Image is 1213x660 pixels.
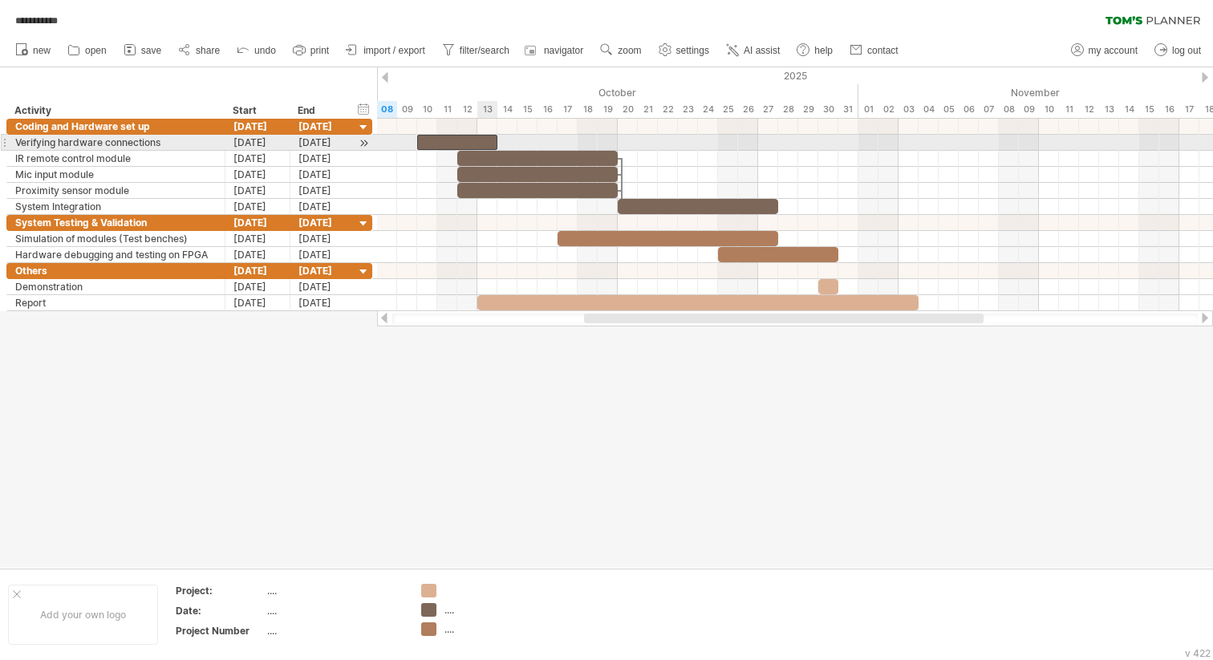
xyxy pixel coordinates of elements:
[377,101,397,118] div: Wednesday, 8 October 2025
[176,584,264,597] div: Project:
[290,231,355,246] div: [DATE]
[14,103,216,119] div: Activity
[196,45,220,56] span: share
[225,119,290,134] div: [DATE]
[15,231,217,246] div: Simulation of modules (Test benches)
[558,101,578,118] div: Friday, 17 October 2025
[678,101,698,118] div: Thursday, 23 October 2025
[15,135,217,150] div: Verifying hardware connections
[939,101,959,118] div: Wednesday, 5 November 2025
[1059,101,1079,118] div: Tuesday, 11 November 2025
[444,603,532,617] div: ....
[444,622,532,636] div: ....
[33,45,51,56] span: new
[457,101,477,118] div: Sunday, 12 October 2025
[15,263,217,278] div: Others
[658,101,678,118] div: Wednesday, 22 October 2025
[655,40,714,61] a: settings
[698,101,718,118] div: Friday, 24 October 2025
[290,295,355,310] div: [DATE]
[8,585,158,645] div: Add your own logo
[15,215,217,230] div: System Testing & Validation
[793,40,838,61] a: help
[744,45,780,56] span: AI assist
[778,101,798,118] div: Tuesday, 28 October 2025
[225,231,290,246] div: [DATE]
[267,584,402,597] div: ....
[1159,101,1179,118] div: Sunday, 16 November 2025
[598,101,618,118] div: Sunday, 19 October 2025
[233,103,281,119] div: Start
[290,263,355,278] div: [DATE]
[11,40,55,61] a: new
[225,167,290,182] div: [DATE]
[544,45,583,56] span: navigator
[397,101,417,118] div: Thursday, 9 October 2025
[1039,101,1059,118] div: Monday, 10 November 2025
[798,101,818,118] div: Wednesday, 29 October 2025
[1179,101,1199,118] div: Monday, 17 November 2025
[85,45,107,56] span: open
[15,119,217,134] div: Coding and Hardware set up
[818,101,838,118] div: Thursday, 30 October 2025
[899,101,919,118] div: Monday, 3 November 2025
[141,45,161,56] span: save
[233,40,281,61] a: undo
[999,101,1019,118] div: Saturday, 8 November 2025
[15,247,217,262] div: Hardware debugging and testing on FPGA
[1139,101,1159,118] div: Saturday, 15 November 2025
[290,279,355,294] div: [DATE]
[718,101,738,118] div: Saturday, 25 October 2025
[858,101,878,118] div: Saturday, 1 November 2025
[225,199,290,214] div: [DATE]
[356,135,371,152] div: scroll to activity
[522,40,588,61] a: navigator
[15,167,217,182] div: Mic input module
[63,40,112,61] a: open
[1119,101,1139,118] div: Friday, 14 November 2025
[517,101,538,118] div: Wednesday, 15 October 2025
[417,101,437,118] div: Friday, 10 October 2025
[290,183,355,198] div: [DATE]
[363,45,425,56] span: import / export
[267,604,402,617] div: ....
[225,247,290,262] div: [DATE]
[722,40,785,61] a: AI assist
[267,624,402,638] div: ....
[1150,40,1206,61] a: log out
[437,101,457,118] div: Saturday, 11 October 2025
[878,101,899,118] div: Sunday, 2 November 2025
[15,279,217,294] div: Demonstration
[290,247,355,262] div: [DATE]
[578,101,598,118] div: Saturday, 18 October 2025
[225,183,290,198] div: [DATE]
[477,101,497,118] div: Monday, 13 October 2025
[225,135,290,150] div: [DATE]
[290,151,355,166] div: [DATE]
[225,215,290,230] div: [DATE]
[290,215,355,230] div: [DATE]
[237,84,858,101] div: October 2025
[176,604,264,617] div: Date:
[838,101,858,118] div: Friday, 31 October 2025
[814,45,833,56] span: help
[15,295,217,310] div: Report
[638,101,658,118] div: Tuesday, 21 October 2025
[438,40,514,61] a: filter/search
[342,40,430,61] a: import / export
[120,40,166,61] a: save
[846,40,903,61] a: contact
[298,103,346,119] div: End
[290,199,355,214] div: [DATE]
[979,101,999,118] div: Friday, 7 November 2025
[310,45,329,56] span: print
[919,101,939,118] div: Tuesday, 4 November 2025
[596,40,646,61] a: zoom
[15,183,217,198] div: Proximity sensor module
[290,119,355,134] div: [DATE]
[758,101,778,118] div: Monday, 27 October 2025
[15,199,217,214] div: System Integration
[1172,45,1201,56] span: log out
[538,101,558,118] div: Thursday, 16 October 2025
[290,135,355,150] div: [DATE]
